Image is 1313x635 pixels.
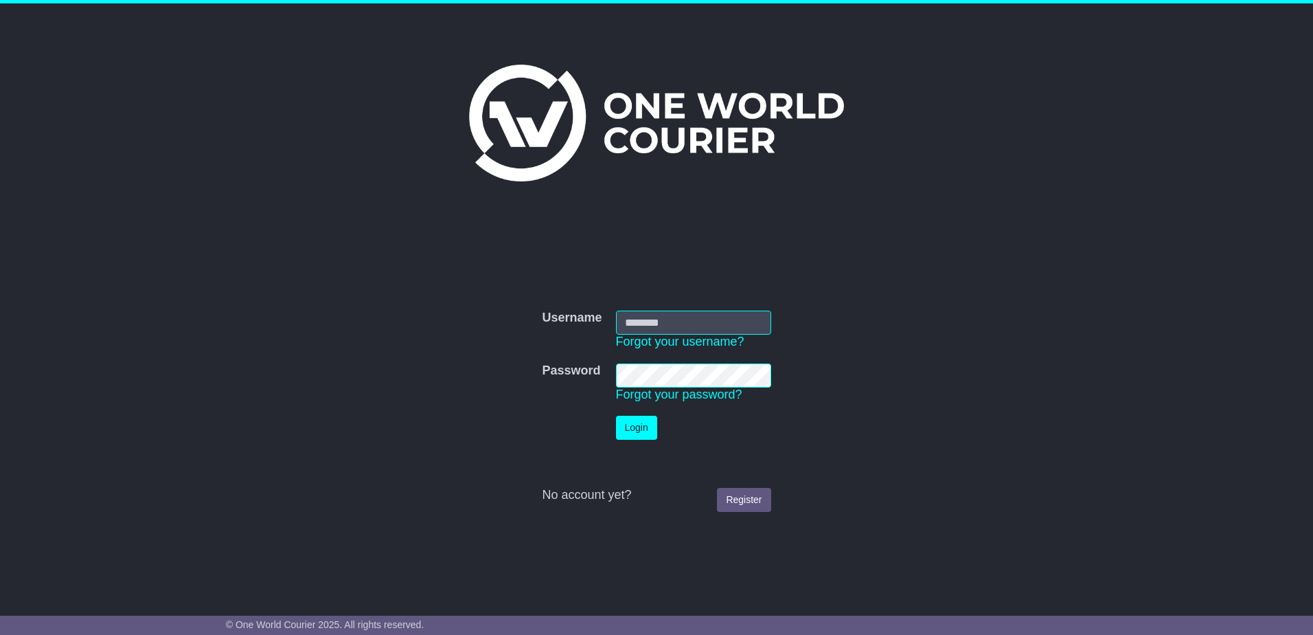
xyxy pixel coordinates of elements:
a: Forgot your password? [616,388,742,401]
img: One World [469,65,844,181]
span: © One World Courier 2025. All rights reserved. [226,619,424,630]
a: Forgot your username? [616,335,744,348]
div: No account yet? [542,488,770,503]
label: Password [542,364,600,379]
label: Username [542,311,602,326]
button: Login [616,416,657,440]
a: Register [717,488,770,512]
